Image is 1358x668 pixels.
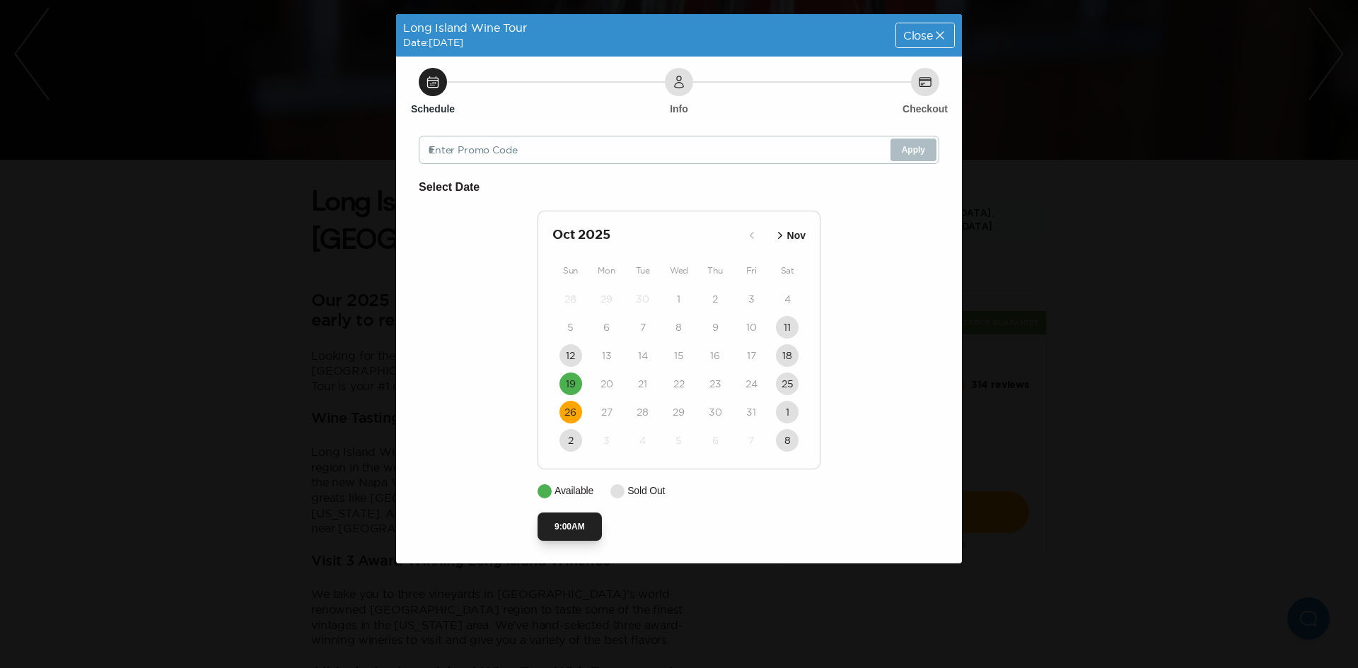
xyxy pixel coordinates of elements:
[733,262,770,279] div: Fri
[627,484,665,498] p: Sold Out
[559,288,582,310] button: 28
[784,433,791,447] time: 8
[632,288,654,310] button: 30
[740,344,762,367] button: 17
[639,433,646,447] time: 4
[903,30,933,41] span: Close
[712,433,719,447] time: 6
[740,288,762,310] button: 3
[596,344,618,367] button: 13
[704,373,726,395] button: 23
[668,401,690,423] button: 29
[596,401,618,423] button: 27
[596,373,618,395] button: 20
[674,348,684,363] time: 15
[704,429,726,452] button: 6
[710,348,720,363] time: 16
[567,320,574,334] time: 5
[602,348,612,363] time: 13
[637,405,649,419] time: 28
[411,102,455,116] h6: Schedule
[712,320,719,334] time: 9
[776,344,799,367] button: 18
[745,377,758,391] time: 24
[903,102,948,116] h6: Checkout
[552,262,588,279] div: Sun
[770,262,806,279] div: Sat
[555,484,593,498] p: Available
[559,316,582,339] button: 5
[638,348,648,363] time: 14
[588,262,625,279] div: Mon
[748,433,754,447] time: 7
[784,320,791,334] time: 11
[704,288,726,310] button: 2
[784,292,791,306] time: 4
[704,344,726,367] button: 16
[776,288,799,310] button: 4
[709,377,721,391] time: 23
[673,405,685,419] time: 29
[559,429,582,452] button: 2
[787,228,806,243] p: Nov
[596,316,618,339] button: 6
[625,262,661,279] div: Tue
[670,102,688,116] h6: Info
[668,373,690,395] button: 22
[596,429,618,452] button: 3
[677,292,680,306] time: 1
[564,292,576,306] time: 28
[668,344,690,367] button: 15
[661,262,697,279] div: Wed
[632,401,654,423] button: 28
[740,373,762,395] button: 24
[747,348,756,363] time: 17
[704,401,726,423] button: 30
[782,377,794,391] time: 25
[776,401,799,423] button: 1
[559,373,582,395] button: 19
[559,401,582,423] button: 26
[638,377,647,391] time: 21
[640,320,646,334] time: 7
[636,292,649,306] time: 30
[673,377,685,391] time: 22
[419,178,939,197] h6: Select Date
[776,316,799,339] button: 11
[596,288,618,310] button: 29
[668,316,690,339] button: 8
[403,37,463,48] span: Date: [DATE]
[566,348,575,363] time: 12
[704,316,726,339] button: 9
[776,429,799,452] button: 8
[782,348,792,363] time: 18
[675,433,682,447] time: 5
[712,292,718,306] time: 2
[600,292,613,306] time: 29
[746,320,757,334] time: 10
[709,405,722,419] time: 30
[748,292,755,306] time: 3
[668,288,690,310] button: 1
[552,225,741,245] h2: Oct 2025
[632,316,654,339] button: 7
[603,433,610,447] time: 3
[776,373,799,395] button: 25
[632,344,654,367] button: 14
[668,429,690,452] button: 5
[601,405,613,419] time: 27
[564,405,576,419] time: 26
[746,405,756,419] time: 31
[538,512,602,541] button: 9:00AM
[675,320,682,334] time: 8
[603,320,610,334] time: 6
[740,401,762,423] button: 31
[632,429,654,452] button: 4
[600,377,613,391] time: 20
[786,405,789,419] time: 1
[566,377,576,391] time: 19
[740,316,762,339] button: 10
[697,262,733,279] div: Thu
[559,344,582,367] button: 12
[403,21,527,34] span: Long Island Wine Tour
